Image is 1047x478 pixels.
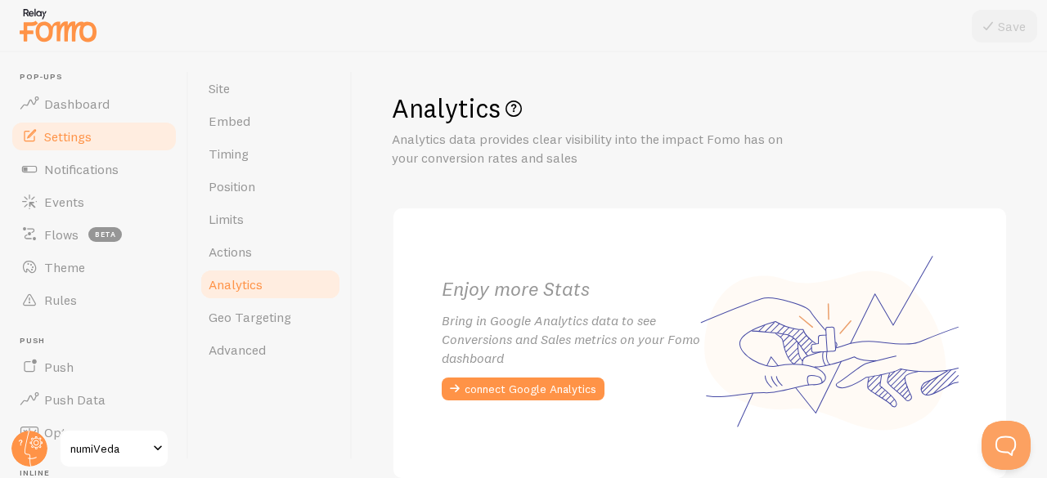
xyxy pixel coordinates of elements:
p: Analytics data provides clear visibility into the impact Fomo has on your conversion rates and sales [392,130,784,168]
span: Rules [44,292,77,308]
h1: Analytics [392,92,1008,125]
a: Notifications [10,153,178,185]
a: Limits [199,203,342,235]
span: Position [209,178,255,194]
a: numiVeda [59,429,169,468]
a: Timing [199,137,342,170]
span: beta [88,227,122,242]
span: Advanced [209,342,266,358]
span: Flows [44,226,79,243]
iframe: Help Scout Beacon - Open [982,421,1031,470]
span: Geo Targeting [209,309,291,325]
a: Opt-In [10,416,178,449]
a: Analytics [199,268,342,301]
span: Notifications [44,161,119,177]
span: Push [20,336,178,346]
img: fomo-relay-logo-orange.svg [17,4,99,46]
span: Limits [209,211,244,227]
span: Dashboard [44,96,110,112]
span: Settings [44,128,92,145]
span: Push [44,359,74,375]
a: Position [199,170,342,203]
a: Settings [10,120,178,153]
h2: Enjoy more Stats [442,276,700,302]
a: Flows beta [10,218,178,251]
span: Pop-ups [20,72,178,83]
a: Rules [10,284,178,316]
button: connect Google Analytics [442,377,604,400]
span: Push Data [44,391,106,408]
a: Actions [199,235,342,268]
span: Theme [44,259,85,275]
a: Push Data [10,383,178,416]
span: Embed [209,113,250,129]
a: Advanced [199,333,342,366]
p: Bring in Google Analytics data to see Conversions and Sales metrics on your Fomo dashboard [442,311,700,368]
span: Site [209,80,230,96]
span: Opt-In [44,424,83,440]
span: Events [44,194,84,210]
a: Site [199,72,342,105]
a: Push [10,351,178,383]
a: Geo Targeting [199,301,342,333]
a: Embed [199,105,342,137]
a: Events [10,185,178,218]
span: Timing [209,145,249,162]
span: Analytics [209,276,263,293]
a: Dashboard [10,87,178,120]
a: Theme [10,251,178,284]
span: numiVeda [70,439,148,458]
span: Actions [209,243,252,260]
